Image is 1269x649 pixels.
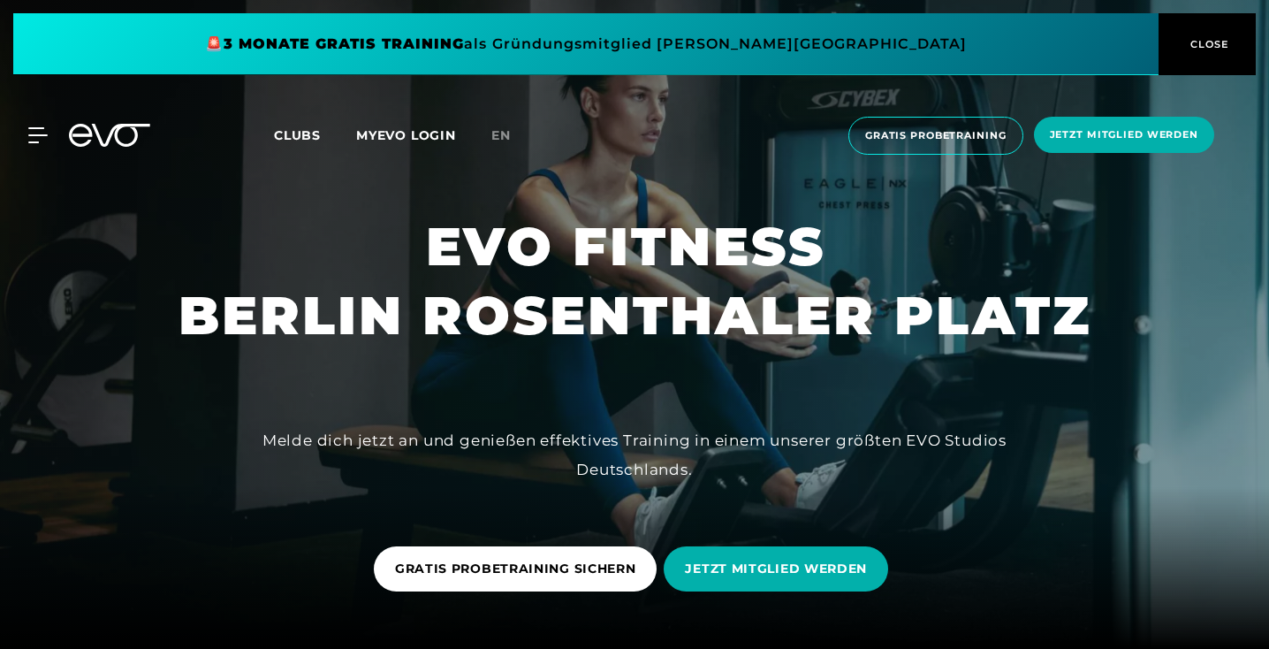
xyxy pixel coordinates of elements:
span: GRATIS PROBETRAINING SICHERN [395,560,636,578]
span: JETZT MITGLIED WERDEN [685,560,867,578]
div: Melde dich jetzt an und genießen effektives Training in einem unserer größten EVO Studios Deutsch... [237,426,1032,484]
span: Clubs [274,127,321,143]
span: CLOSE [1186,36,1229,52]
a: en [491,126,532,146]
a: Jetzt Mitglied werden [1029,117,1220,155]
a: JETZT MITGLIED WERDEN [664,533,895,605]
span: en [491,127,511,143]
a: GRATIS PROBETRAINING SICHERN [374,533,665,605]
a: Clubs [274,126,356,143]
span: Gratis Probetraining [865,128,1007,143]
h1: EVO FITNESS BERLIN ROSENTHALER PLATZ [179,212,1091,350]
span: Jetzt Mitglied werden [1050,127,1198,142]
a: MYEVO LOGIN [356,127,456,143]
a: Gratis Probetraining [843,117,1029,155]
button: CLOSE [1159,13,1256,75]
